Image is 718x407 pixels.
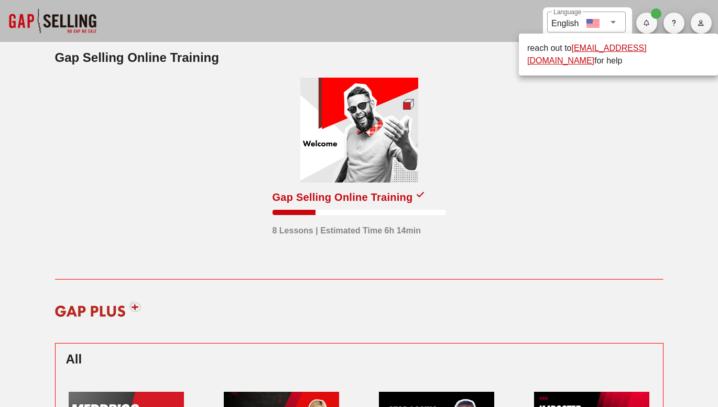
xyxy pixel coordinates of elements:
[66,350,652,369] h2: All
[551,15,579,30] div: English
[55,48,663,67] h2: Gap Selling Online Training
[48,293,148,325] img: gap-plus-logo-red.svg
[651,8,661,19] span: Badge
[273,189,413,206] div: Gap Selling Online Training
[527,42,710,67] div: reach out to for help
[527,44,647,65] a: [EMAIL_ADDRESS][DOMAIN_NAME]
[273,219,421,237] div: 8 Lessons | Estimated Time 6h 14min
[547,12,626,33] div: LanguageEnglish
[553,8,581,16] label: Language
